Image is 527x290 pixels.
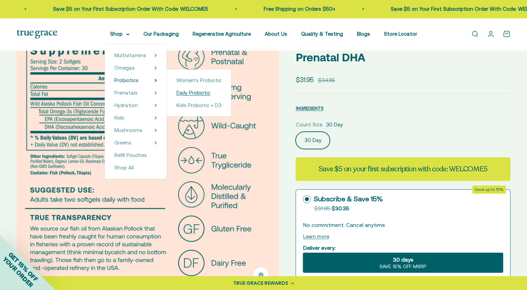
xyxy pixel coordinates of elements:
span: Greens [114,140,131,146]
a: Regenerative Agriculture [193,31,251,37]
summary: Probiotics [114,76,157,85]
a: Multivitamins [114,51,146,60]
span: INGREDIENTS [296,106,323,111]
summary: Greens [114,139,157,147]
span: Shop All [114,165,134,170]
p: Save $5 on Your First Subscription Order With Code: WELCOME5 [53,5,208,13]
a: Free Shipping on Orders $50+ [264,6,335,12]
a: Daily Probiotic [176,89,221,97]
a: Shop All [114,164,157,172]
a: Omegas [114,64,135,72]
span: Hydration [114,102,138,108]
a: Greens [114,139,131,147]
p: Prenatal DHA [296,49,510,66]
span: Daily Probiotic [176,90,210,96]
compare-at-price: $34.95 [318,76,335,85]
a: Kids [114,114,124,122]
span: Mushrooms [114,127,142,133]
summary: Shop [110,30,130,38]
span: Kids Probiotic + D3 [176,102,221,108]
span: 30 Day [326,121,343,129]
a: Refill Pouches [114,151,157,159]
span: GET 15% OFF [7,251,39,283]
span: Kids [114,115,124,121]
a: Probiotics [114,76,139,85]
span: Refill Pouches [114,152,147,158]
a: Women's Probiotic [176,76,221,85]
button: INGREDIENTS [296,104,323,112]
span: YOUR ORDER [1,255,35,289]
div: TRUE GRACE REWARDS [233,280,288,287]
a: Quality & Testing [301,31,343,37]
span: Probiotics [114,77,139,83]
a: Our Packaging [143,31,179,37]
a: Store Locator [384,31,417,37]
summary: Mushrooms [114,126,157,134]
a: About Us [265,31,287,37]
a: Prenatals [114,89,138,97]
a: Mushrooms [114,126,142,134]
summary: Multivitamins [114,51,157,60]
summary: Kids [114,114,157,122]
span: Omegas [114,65,135,71]
span: Prenatals [114,90,138,96]
a: Blogs [357,31,370,37]
span: Multivitamins [114,52,146,58]
summary: Omegas [114,64,157,72]
a: Hydration [114,101,138,109]
a: Kids Probiotic + D3 [176,101,221,109]
summary: Hydration [114,101,157,109]
strong: Save $5 on your first subscription with code: WELCOME5 [319,164,487,174]
summary: Prenatals [114,89,157,97]
legend: Count Size: [296,121,323,129]
sale-price: $31.95 [296,74,314,85]
span: Women's Probiotic [176,77,221,83]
